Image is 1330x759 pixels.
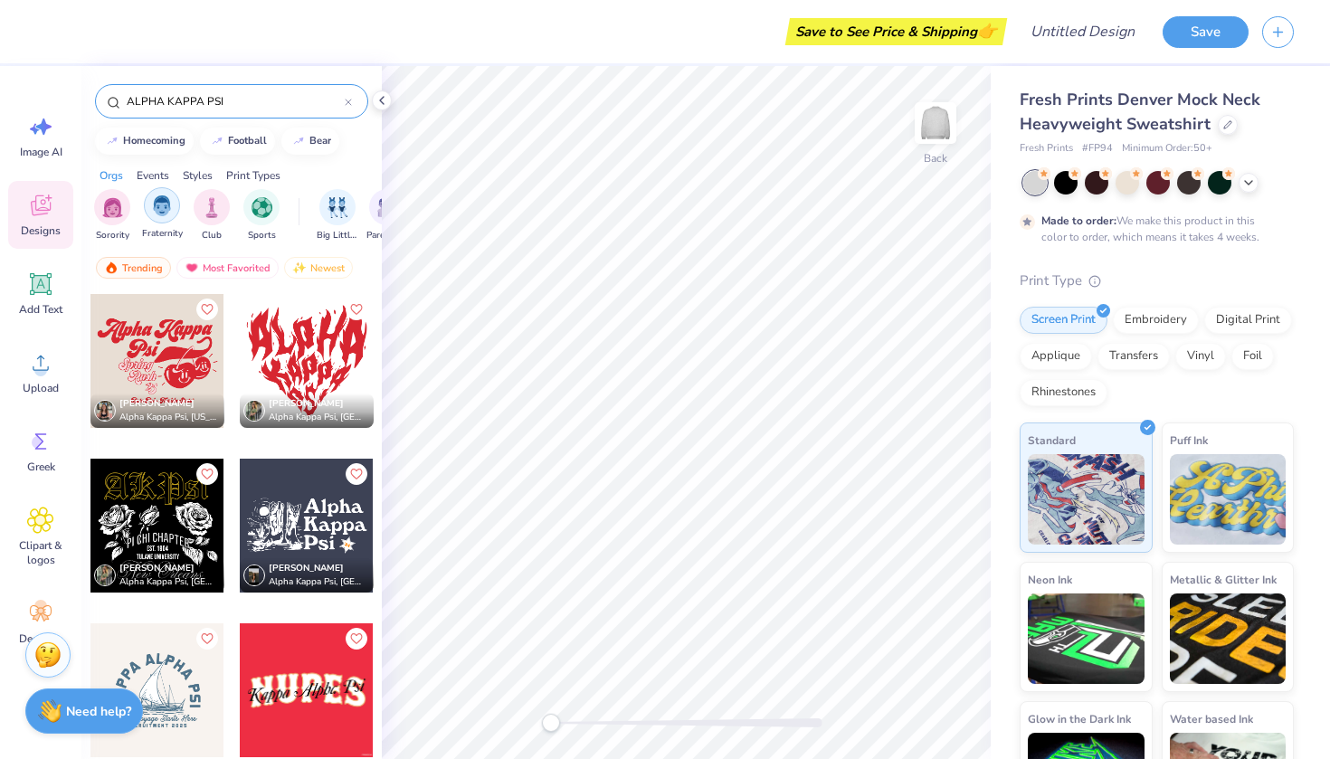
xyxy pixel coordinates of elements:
img: Puff Ink [1170,454,1287,545]
img: Big Little Reveal Image [328,197,347,218]
div: Newest [284,257,353,279]
div: Rhinestones [1020,379,1107,406]
button: Like [196,628,218,650]
span: Fraternity [142,227,183,241]
div: Applique [1020,343,1092,370]
div: We make this product in this color to order, which means it takes 4 weeks. [1041,213,1264,245]
div: Print Type [1020,270,1294,291]
button: Save [1163,16,1249,48]
span: Fresh Prints [1020,141,1073,157]
img: Fraternity Image [152,195,172,216]
button: football [200,128,275,155]
span: Big Little Reveal [317,229,358,242]
span: Clipart & logos [11,538,71,567]
div: homecoming [123,136,185,146]
div: Events [137,167,169,184]
button: filter button [243,189,280,242]
button: Like [346,299,367,320]
div: Most Favorited [176,257,279,279]
img: trend_line.gif [105,136,119,147]
span: Greek [27,460,55,474]
span: Fresh Prints Denver Mock Neck Heavyweight Sweatshirt [1020,89,1260,135]
button: filter button [142,189,183,242]
div: Trending [96,257,171,279]
img: Sports Image [252,197,272,218]
div: Digital Print [1204,307,1292,334]
div: filter for Club [194,189,230,242]
div: Styles [183,167,213,184]
div: Back [924,150,947,166]
div: Foil [1231,343,1274,370]
span: [PERSON_NAME] [119,397,195,410]
input: Untitled Design [1016,14,1149,50]
button: bear [281,128,339,155]
span: Metallic & Glitter Ink [1170,570,1277,589]
span: Designs [21,223,61,238]
span: 👉 [977,20,997,42]
strong: Need help? [66,703,131,720]
span: Alpha Kappa Psi, [GEOGRAPHIC_DATA] [269,411,366,424]
span: Glow in the Dark Ink [1028,709,1131,728]
span: Standard [1028,431,1076,450]
span: Sports [248,229,276,242]
div: football [228,136,267,146]
span: Minimum Order: 50 + [1122,141,1212,157]
div: filter for Sports [243,189,280,242]
div: filter for Fraternity [142,187,183,241]
div: Orgs [100,167,123,184]
div: Vinyl [1175,343,1226,370]
button: filter button [94,189,130,242]
div: bear [309,136,331,146]
button: Like [196,299,218,320]
button: filter button [194,189,230,242]
span: Image AI [20,145,62,159]
span: Club [202,229,222,242]
span: Decorate [19,631,62,646]
span: Add Text [19,302,62,317]
img: trend_line.gif [210,136,224,147]
div: Accessibility label [542,714,560,732]
strong: Made to order: [1041,213,1116,228]
span: Neon Ink [1028,570,1072,589]
span: Parent's Weekend [366,229,408,242]
span: [PERSON_NAME] [119,562,195,574]
img: Metallic & Glitter Ink [1170,593,1287,684]
span: Alpha Kappa Psi, [GEOGRAPHIC_DATA] [119,575,217,589]
span: # FP94 [1082,141,1113,157]
div: Save to See Price & Shipping [790,18,1002,45]
button: Like [346,628,367,650]
img: newest.gif [292,261,307,274]
div: Print Types [226,167,280,184]
span: Sorority [96,229,129,242]
img: Standard [1028,454,1145,545]
img: Club Image [202,197,222,218]
div: Embroidery [1113,307,1199,334]
img: trend_line.gif [291,136,306,147]
input: Try "Alpha" [125,92,345,110]
div: filter for Parent's Weekend [366,189,408,242]
div: Screen Print [1020,307,1107,334]
span: Puff Ink [1170,431,1208,450]
img: Parent's Weekend Image [377,197,398,218]
button: homecoming [95,128,194,155]
button: filter button [317,189,358,242]
span: Alpha Kappa Psi, [US_STATE][GEOGRAPHIC_DATA] [119,411,217,424]
span: [PERSON_NAME] [269,562,344,574]
div: filter for Sorority [94,189,130,242]
button: Like [196,463,218,485]
span: Alpha Kappa Psi, [GEOGRAPHIC_DATA][US_STATE] [269,575,366,589]
button: Like [346,463,367,485]
img: trending.gif [104,261,119,274]
img: Sorority Image [102,197,123,218]
img: Neon Ink [1028,593,1145,684]
img: most_fav.gif [185,261,199,274]
span: Water based Ink [1170,709,1253,728]
span: [PERSON_NAME] [269,397,344,410]
img: Back [917,105,954,141]
span: Upload [23,381,59,395]
div: Transfers [1097,343,1170,370]
div: filter for Big Little Reveal [317,189,358,242]
button: filter button [366,189,408,242]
